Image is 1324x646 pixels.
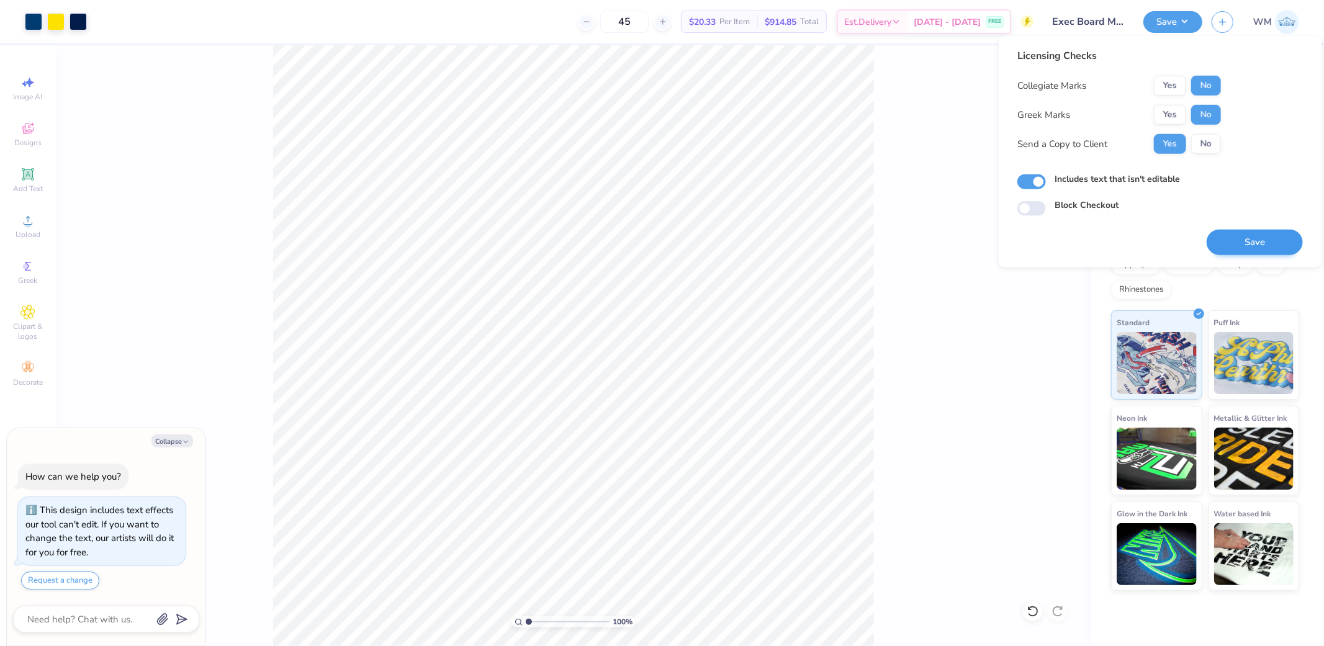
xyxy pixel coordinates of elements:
[25,504,174,559] div: This design includes text effects our tool can't edit. If you want to change the text, our artist...
[1117,523,1197,585] img: Glow in the Dark Ink
[1214,411,1287,424] span: Metallic & Glitter Ink
[689,16,716,29] span: $20.33
[1043,9,1134,34] input: Untitled Design
[1154,76,1186,96] button: Yes
[1191,76,1221,96] button: No
[1117,332,1197,394] img: Standard
[800,16,819,29] span: Total
[1117,316,1150,329] span: Standard
[1191,134,1221,154] button: No
[1143,11,1202,33] button: Save
[13,377,43,387] span: Decorate
[16,230,40,240] span: Upload
[13,184,43,194] span: Add Text
[1017,48,1221,63] div: Licensing Checks
[1117,411,1147,424] span: Neon Ink
[21,572,99,590] button: Request a change
[25,470,121,483] div: How can we help you?
[914,16,981,29] span: [DATE] - [DATE]
[1253,15,1272,29] span: WM
[600,11,649,33] input: – –
[1117,507,1187,520] span: Glow in the Dark Ink
[14,92,43,102] span: Image AI
[1191,105,1221,125] button: No
[844,16,891,29] span: Est. Delivery
[6,321,50,341] span: Clipart & logos
[19,276,38,285] span: Greek
[1214,316,1240,329] span: Puff Ink
[1207,230,1303,255] button: Save
[1117,428,1197,490] img: Neon Ink
[1017,108,1070,122] div: Greek Marks
[1154,134,1186,154] button: Yes
[1055,199,1119,212] label: Block Checkout
[719,16,750,29] span: Per Item
[1017,137,1107,151] div: Send a Copy to Client
[1214,332,1294,394] img: Puff Ink
[1017,79,1086,93] div: Collegiate Marks
[1154,105,1186,125] button: Yes
[1214,523,1294,585] img: Water based Ink
[14,138,42,148] span: Designs
[1055,173,1180,186] label: Includes text that isn't editable
[1214,507,1271,520] span: Water based Ink
[1214,428,1294,490] img: Metallic & Glitter Ink
[151,434,193,447] button: Collapse
[765,16,796,29] span: $914.85
[1275,10,1299,34] img: Wilfredo Manabat
[1111,280,1171,299] div: Rhinestones
[613,616,633,627] span: 100 %
[1253,10,1299,34] a: WM
[988,17,1001,26] span: FREE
